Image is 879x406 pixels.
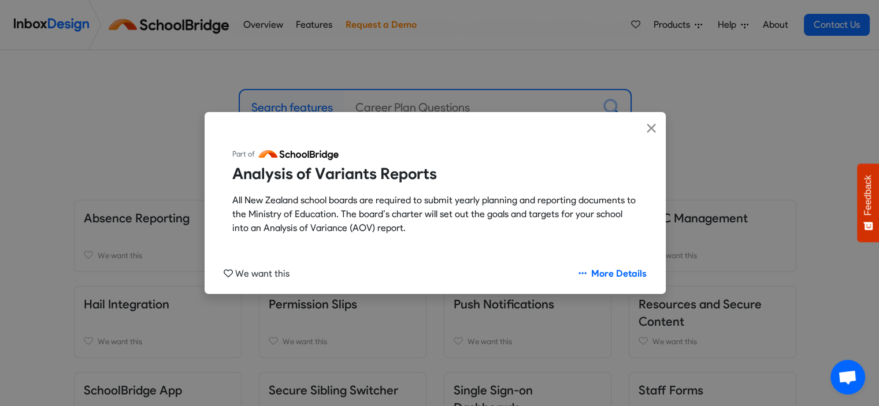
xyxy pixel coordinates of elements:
[235,268,290,279] span: We want this
[569,263,657,285] a: More Details
[214,263,299,285] button: We want this
[863,175,873,215] span: Feedback
[232,163,638,184] h4: Analysis of Variants Reports
[857,163,879,242] button: Feedback - Show survey
[637,112,666,145] button: Close
[232,193,638,235] p: All New Zealand school boards are required to submit yearly planning and reporting documents to t...
[830,360,865,394] div: Open chat
[232,148,255,159] span: Part of
[257,145,344,163] img: logo_schoolbridge.svg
